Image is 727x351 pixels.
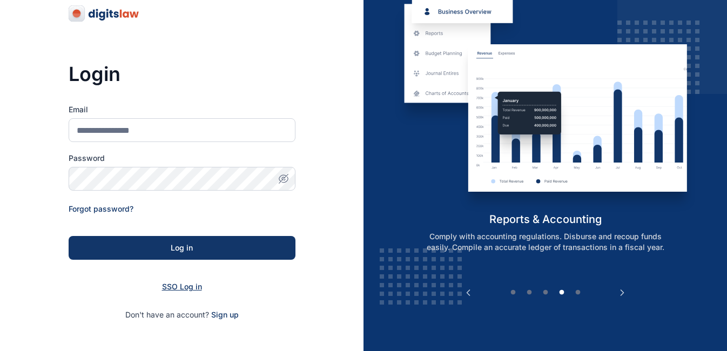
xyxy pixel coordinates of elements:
button: Previous [463,287,474,298]
button: 4 [556,287,567,298]
label: Email [69,104,295,115]
div: Log in [86,242,278,253]
a: SSO Log in [162,282,202,291]
p: Don't have an account? [69,309,295,320]
p: Comply with accounting regulations. Disburse and recoup funds easily. Compile an accurate ledger ... [407,231,684,253]
h5: reports & accounting [395,212,695,227]
button: Next [617,287,628,298]
button: 2 [524,287,535,298]
button: 5 [573,287,583,298]
label: Password [69,153,295,164]
button: Log in [69,236,295,260]
span: Sign up [211,309,239,320]
a: Forgot password? [69,204,133,213]
a: Sign up [211,310,239,319]
button: 3 [540,287,551,298]
img: digitslaw-logo [69,5,140,22]
h3: Login [69,63,295,85]
button: 1 [508,287,519,298]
